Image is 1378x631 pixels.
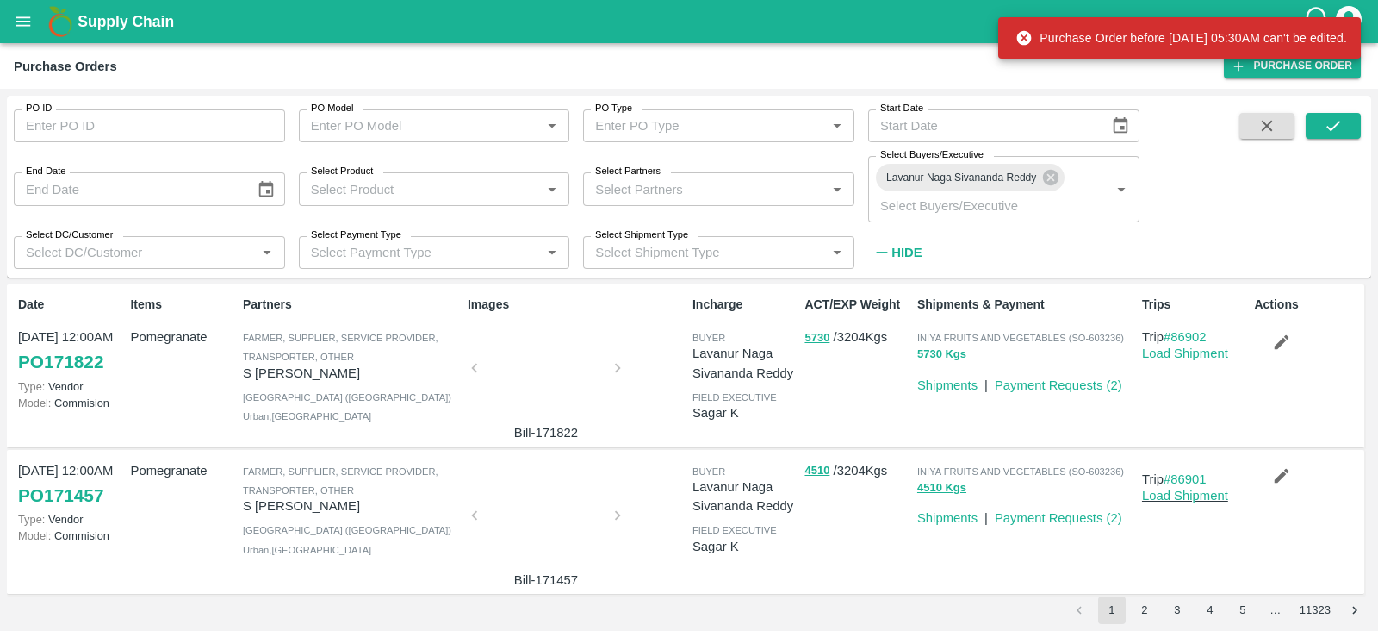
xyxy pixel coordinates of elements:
[595,228,688,242] label: Select Shipment Type
[468,296,686,314] p: Images
[18,511,123,528] p: Vendor
[917,466,1124,477] span: INIYA FRUITS AND VEGETABLES (SO-603236)
[18,296,123,314] p: Date
[311,228,401,242] label: Select Payment Type
[1229,597,1257,624] button: Go to page 5
[14,172,243,205] input: End Date
[804,461,829,481] button: 4510
[1063,597,1371,624] nav: pagination navigation
[14,109,285,142] input: Enter PO ID
[917,378,978,392] a: Shipments
[1098,597,1126,624] button: page 1
[1341,597,1369,624] button: Go to next page
[1196,597,1224,624] button: Go to page 4
[595,102,632,116] label: PO Type
[1164,330,1207,344] a: #86902
[1294,597,1336,624] button: Go to page 11323
[1333,3,1364,40] div: account of current user
[1262,603,1289,619] div: …
[1303,6,1333,37] div: customer-support
[1164,472,1207,486] a: #86901
[26,165,65,178] label: End Date
[917,333,1124,343] span: INIYA FRUITS AND VEGETABLES (SO-603236)
[243,392,451,422] span: [GEOGRAPHIC_DATA] ([GEOGRAPHIC_DATA]) Urban , [GEOGRAPHIC_DATA]
[1015,22,1347,53] div: Purchase Order before [DATE] 05:30AM can't be edited.
[1142,347,1228,360] a: Load Shipment
[588,115,821,137] input: Enter PO Type
[917,511,978,525] a: Shipments
[18,480,103,511] a: PO171457
[1131,597,1158,624] button: Go to page 2
[978,369,988,395] div: |
[826,115,848,137] button: Open
[130,296,235,314] p: Items
[243,497,461,515] p: S [PERSON_NAME]
[876,169,1046,187] span: Lavanur Naga Sivananda Reddy
[804,296,909,314] p: ACT/EXP Weight
[868,238,927,267] button: Hide
[692,344,798,383] p: Lavanur Naga Sivananda Reddy
[130,328,235,347] p: Pomegranate
[1142,296,1247,314] p: Trips
[18,378,123,395] p: Vendor
[243,466,438,496] span: Farmer, Supplier, Service Provider, Transporter, Other
[692,296,798,314] p: Incharge
[243,296,461,314] p: Partners
[304,115,537,137] input: Enter PO Model
[692,537,798,556] p: Sagar K
[595,165,661,178] label: Select Partners
[692,403,798,422] p: Sagar K
[1142,328,1247,347] p: Trip
[18,395,123,411] p: Commision
[1104,109,1137,142] button: Choose date
[43,4,78,39] img: logo
[26,228,113,242] label: Select DC/Customer
[917,296,1135,314] p: Shipments & Payment
[978,502,988,528] div: |
[692,333,725,343] span: buyer
[1110,178,1133,201] button: Open
[804,328,909,347] p: / 3204 Kgs
[692,392,777,403] span: field executive
[873,194,1083,216] input: Select Buyers/Executive
[18,513,45,526] span: Type:
[588,241,798,264] input: Select Shipment Type
[3,2,43,41] button: open drawer
[18,461,123,480] p: [DATE] 12:00AM
[692,478,798,516] p: Lavanur Naga Sivananda Reddy
[14,55,117,78] div: Purchase Orders
[804,328,829,348] button: 5730
[880,148,984,162] label: Select Buyers/Executive
[868,109,1097,142] input: Start Date
[18,328,123,347] p: [DATE] 12:00AM
[311,102,354,116] label: PO Model
[311,165,373,178] label: Select Product
[256,241,278,264] button: Open
[692,466,725,477] span: buyer
[588,178,821,200] input: Select Partners
[692,525,777,535] span: field executive
[995,378,1122,392] a: Payment Requests (2)
[917,478,966,498] button: 4510 Kgs
[880,102,923,116] label: Start Date
[130,461,235,480] p: Pomegranate
[481,571,611,590] p: Bill-171457
[243,333,438,362] span: Farmer, Supplier, Service Provider, Transporter, Other
[304,241,514,264] input: Select Payment Type
[18,528,123,544] p: Commision
[250,173,282,206] button: Choose date
[1142,489,1228,503] a: Load Shipment
[891,246,922,259] strong: Hide
[541,241,563,264] button: Open
[1224,53,1361,78] a: Purchase Order
[876,164,1065,191] div: Lavanur Naga Sivananda Reddy
[19,241,251,264] input: Select DC/Customer
[995,511,1122,525] a: Payment Requests (2)
[804,461,909,481] p: / 3204 Kgs
[541,178,563,201] button: Open
[78,9,1303,34] a: Supply Chain
[1164,597,1191,624] button: Go to page 3
[18,380,45,393] span: Type:
[243,364,461,383] p: S [PERSON_NAME]
[1254,296,1359,314] p: Actions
